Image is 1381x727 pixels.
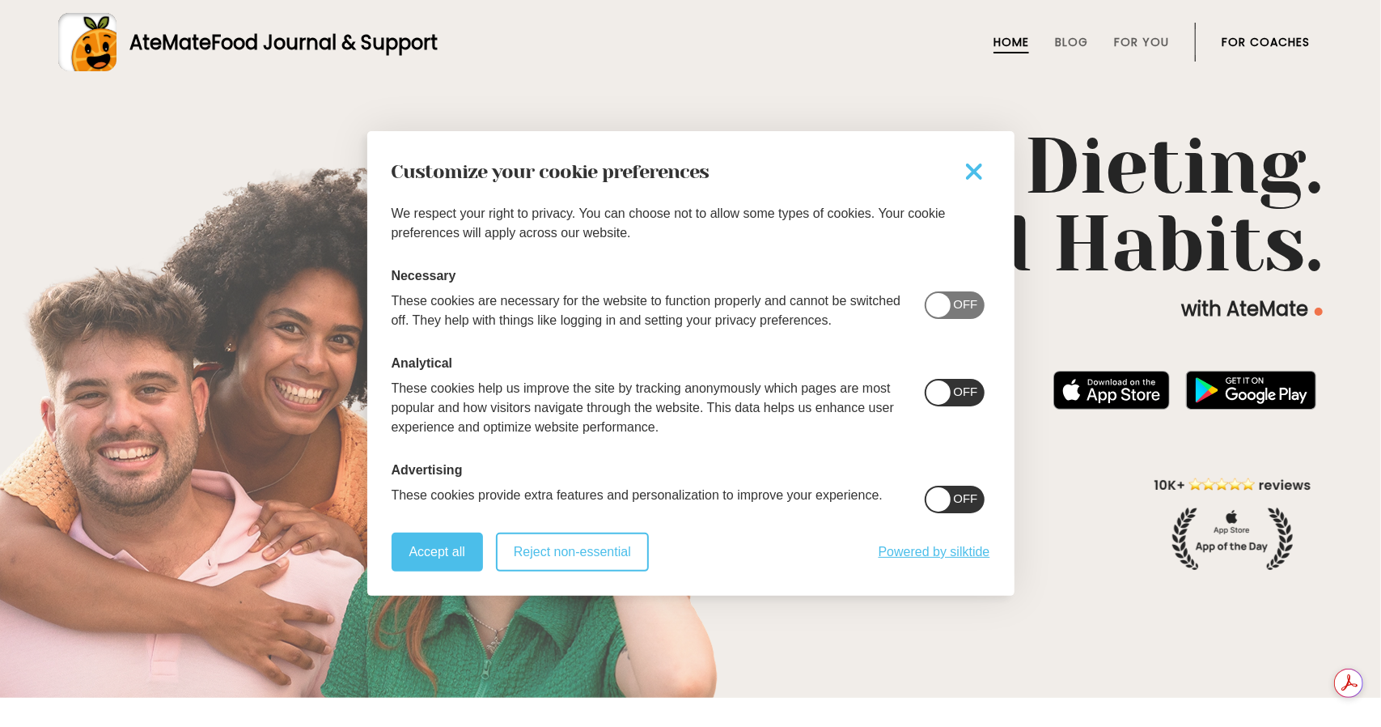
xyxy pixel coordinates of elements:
p: We respect your right to privacy. You can choose not to allow some types of cookies. Your cookie ... [392,204,990,243]
a: For You [1114,36,1169,49]
a: Get this banner for free [879,545,990,559]
button: Reject non-essential [496,533,649,572]
button: Toggle preferences [958,155,990,188]
div: AteMate [116,28,438,57]
a: Home [993,36,1029,49]
legend: Necessary [392,269,456,283]
img: badge-download-apple.svg [1053,371,1170,410]
a: AteMateFood Journal & Support [58,13,1323,71]
p: These cookies are necessary for the website to function properly and cannot be switched off. They... [392,291,905,330]
h1: Customize your cookie preferences [392,162,710,181]
a: For Coaches [1222,36,1310,49]
span: Off [954,297,978,311]
img: badge-download-google.png [1186,371,1316,410]
p: These cookies provide extra features and personalization to improve your experience. [392,486,883,505]
button: Accept all cookies [392,533,483,572]
a: Blog [1055,36,1088,49]
p: These cookies help us improve the site by tracking anonymously which pages are most popular and h... [392,379,905,437]
span: Food Journal & Support [211,29,438,56]
legend: Analytical [392,356,453,371]
p: with AteMate [58,296,1323,322]
h1: Stop Dieting. Build Habits. [58,128,1323,283]
img: home-hero-appoftheday.png [1142,475,1323,570]
legend: Advertising [392,463,463,478]
span: Off [954,491,978,505]
span: Off [954,385,978,398]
